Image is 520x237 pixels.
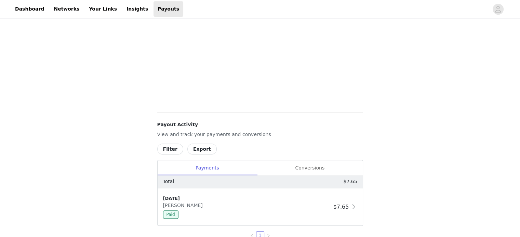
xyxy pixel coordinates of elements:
[11,18,16,23] img: website_grey.svg
[163,195,331,202] div: [DATE]
[50,1,83,17] a: Networks
[85,1,121,17] a: Your Links
[157,121,363,128] h4: Payout Activity
[122,1,152,17] a: Insights
[495,4,501,15] div: avatar
[333,204,349,210] span: $7.65
[11,11,16,16] img: logo_orange.svg
[157,131,363,138] p: View and track your payments and conversions
[343,178,357,185] p: $7.65
[19,11,34,16] div: v 4.0.25
[157,144,183,154] button: Filter
[18,40,24,45] img: tab_domain_overview_orange.svg
[11,1,48,17] a: Dashboard
[26,40,61,45] div: Domain Overview
[76,40,115,45] div: Keywords by Traffic
[163,210,178,219] span: Paid
[158,160,257,176] div: Payments
[187,144,217,154] button: Export
[158,188,363,225] div: clickable-list-item
[257,160,363,176] div: Conversions
[163,178,174,185] p: Total
[163,203,205,208] span: [PERSON_NAME]
[68,40,74,45] img: tab_keywords_by_traffic_grey.svg
[18,18,75,23] div: Domain: [DOMAIN_NAME]
[154,1,183,17] a: Payouts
